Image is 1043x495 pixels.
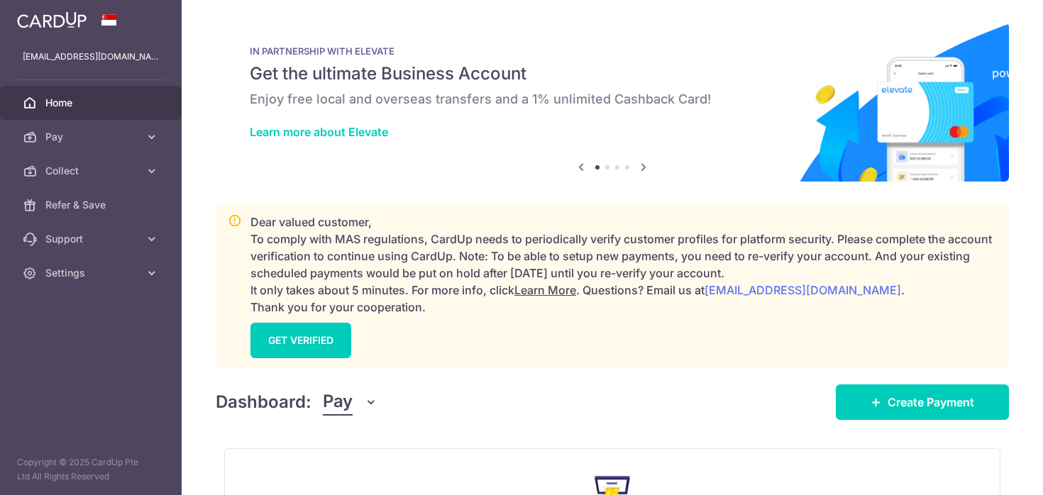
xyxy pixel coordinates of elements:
a: [EMAIL_ADDRESS][DOMAIN_NAME] [705,283,901,297]
p: Dear valued customer, To comply with MAS regulations, CardUp needs to periodically verify custome... [250,213,997,316]
a: GET VERIFIED [250,323,351,358]
span: Settings [45,266,139,280]
a: Learn More [514,283,576,297]
button: Pay [323,389,377,416]
p: [EMAIL_ADDRESS][DOMAIN_NAME] [23,50,159,64]
span: Refer & Save [45,198,139,212]
a: Create Payment [836,384,1009,420]
img: Renovation banner [216,23,1009,182]
img: CardUp [17,11,87,28]
a: Learn more about Elevate [250,125,388,139]
h5: Get the ultimate Business Account [250,62,975,85]
h6: Enjoy free local and overseas transfers and a 1% unlimited Cashback Card! [250,91,975,108]
span: Pay [45,130,139,144]
p: IN PARTNERSHIP WITH ELEVATE [250,45,975,57]
span: Collect [45,164,139,178]
span: Pay [323,389,353,416]
h4: Dashboard: [216,389,311,415]
span: Home [45,96,139,110]
span: Create Payment [888,394,974,411]
span: Support [45,232,139,246]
